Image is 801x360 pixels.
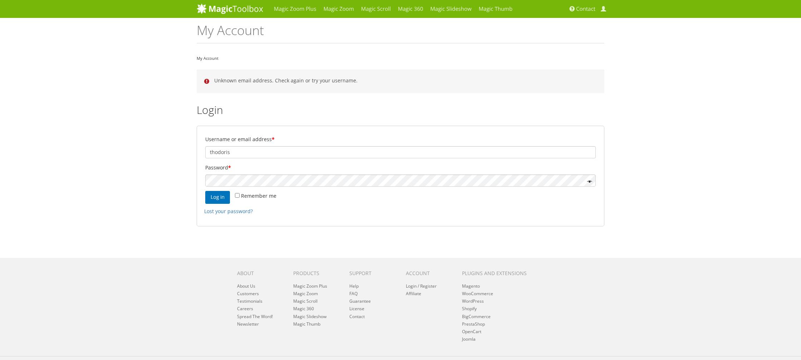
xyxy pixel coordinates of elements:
[293,306,314,312] a: Magic 360
[349,298,371,304] a: Guarantee
[349,291,358,297] a: FAQ
[204,208,253,215] a: Lost your password?
[293,313,326,320] a: Magic Slideshow
[349,283,359,289] a: Help
[293,283,327,289] a: Magic Zoom Plus
[235,193,240,198] input: Remember me
[349,306,364,312] a: License
[197,23,604,43] h1: My Account
[237,298,262,304] a: Testimonials
[406,283,437,289] a: Login / Register
[462,298,484,304] a: WordPress
[197,3,263,14] img: MagicToolbox.com - Image tools for your website
[406,291,421,297] a: Affiliate
[237,291,259,297] a: Customers
[197,104,604,116] h2: Login
[205,134,596,144] label: Username or email address
[241,192,276,199] span: Remember me
[462,336,476,342] a: Joomla
[237,313,273,320] a: Spread The Word!
[349,270,395,276] h6: Support
[462,306,477,312] a: Shopify
[462,321,485,327] a: PrestaShop
[462,313,491,320] a: BigCommerce
[462,328,481,335] a: OpenCart
[293,270,339,276] h6: Products
[205,191,230,204] button: Log in
[197,54,604,62] nav: My Account
[214,76,594,85] li: Unknown email address. Check again or try your username.
[293,321,320,327] a: Magic Thumb
[462,283,480,289] a: Magento
[576,5,595,13] span: Contact
[349,313,365,320] a: Contact
[462,270,536,276] h6: Plugins and extensions
[237,283,255,289] a: About Us
[237,306,253,312] a: Careers
[237,321,259,327] a: Newsletter
[462,291,493,297] a: WooCommerce
[293,291,318,297] a: Magic Zoom
[237,270,282,276] h6: About
[293,298,318,304] a: Magic Scroll
[205,163,596,173] label: Password
[406,270,451,276] h6: Account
